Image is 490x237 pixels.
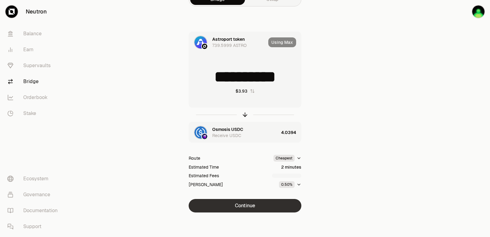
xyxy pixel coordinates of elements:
[2,58,66,74] a: Supervaults
[2,90,66,105] a: Orderbook
[2,74,66,90] a: Bridge
[202,134,207,139] img: Osmosis Logo
[2,219,66,235] a: Support
[472,6,484,18] img: sandy mercy
[212,132,241,139] div: Receive USDC
[2,26,66,42] a: Balance
[189,32,266,53] div: ASTRO LogoNeutron LogoAstroport token739.5999 ASTRO
[2,42,66,58] a: Earn
[212,36,245,42] div: Astroport token
[273,155,295,162] div: Cheapest
[194,36,207,48] img: ASTRO Logo
[212,126,243,132] div: Osmosis USDC
[189,182,223,188] div: [PERSON_NAME]
[202,44,207,49] img: Neutron Logo
[189,199,301,212] button: Continue
[212,42,247,48] div: 739.5999 ASTRO
[189,155,200,161] div: Route
[189,122,279,143] div: USDC LogoOsmosis LogoOsmosis USDCReceive USDC
[194,126,207,139] img: USDC Logo
[236,88,255,94] button: $3.93
[2,187,66,203] a: Governance
[279,181,301,188] button: 0.50%
[189,173,219,179] div: Estimated Fees
[236,88,247,94] div: $3.93
[189,164,219,170] div: Estimated Time
[281,122,301,143] div: 4.0394
[2,105,66,121] a: Stake
[2,171,66,187] a: Ecosystem
[189,122,301,143] button: USDC LogoOsmosis LogoOsmosis USDCReceive USDC4.0394
[281,164,301,170] div: 2 minutes
[279,181,295,188] div: 0.50%
[2,203,66,219] a: Documentation
[273,155,301,162] button: Cheapest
